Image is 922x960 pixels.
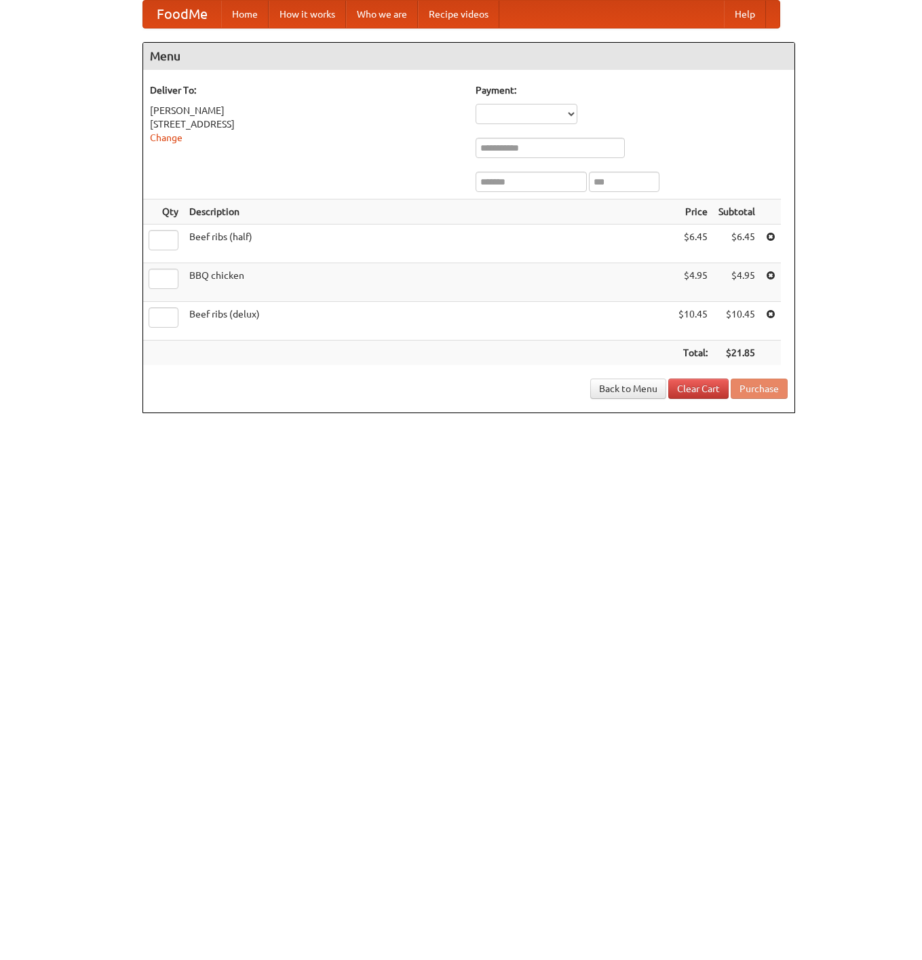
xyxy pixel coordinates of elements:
[673,263,713,302] td: $4.95
[184,225,673,263] td: Beef ribs (half)
[590,379,666,399] a: Back to Menu
[269,1,346,28] a: How it works
[150,132,183,143] a: Change
[184,263,673,302] td: BBQ chicken
[673,341,713,366] th: Total:
[673,199,713,225] th: Price
[221,1,269,28] a: Home
[143,199,184,225] th: Qty
[713,199,761,225] th: Subtotal
[713,302,761,341] td: $10.45
[476,83,788,97] h5: Payment:
[713,263,761,302] td: $4.95
[731,379,788,399] button: Purchase
[673,225,713,263] td: $6.45
[673,302,713,341] td: $10.45
[143,43,794,70] h4: Menu
[724,1,766,28] a: Help
[713,341,761,366] th: $21.85
[418,1,499,28] a: Recipe videos
[150,104,462,117] div: [PERSON_NAME]
[150,117,462,131] div: [STREET_ADDRESS]
[143,1,221,28] a: FoodMe
[150,83,462,97] h5: Deliver To:
[346,1,418,28] a: Who we are
[713,225,761,263] td: $6.45
[184,199,673,225] th: Description
[668,379,729,399] a: Clear Cart
[184,302,673,341] td: Beef ribs (delux)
